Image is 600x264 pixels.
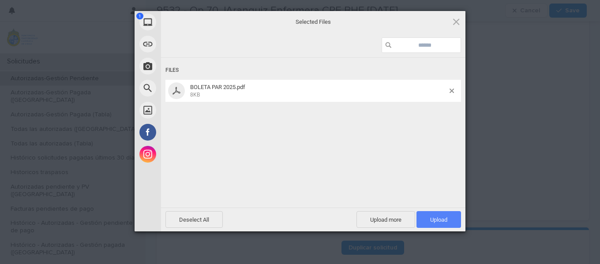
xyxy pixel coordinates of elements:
[451,17,461,26] span: Click here or hit ESC to close picker
[135,99,240,121] div: Unsplash
[430,216,447,223] span: Upload
[135,11,240,33] div: My Device
[190,84,245,90] span: BOLETA PAR 2025.pdf
[165,62,461,78] div: Files
[187,84,450,98] span: BOLETA PAR 2025.pdf
[135,143,240,165] div: Instagram
[225,18,401,26] span: Selected Files
[135,77,240,99] div: Web Search
[135,33,240,55] div: Link (URL)
[135,121,240,143] div: Facebook
[135,55,240,77] div: Take Photo
[356,211,415,228] span: Upload more
[136,13,143,19] span: 1
[165,211,223,228] span: Deselect All
[416,211,461,228] span: Upload
[190,92,200,98] span: 8KB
